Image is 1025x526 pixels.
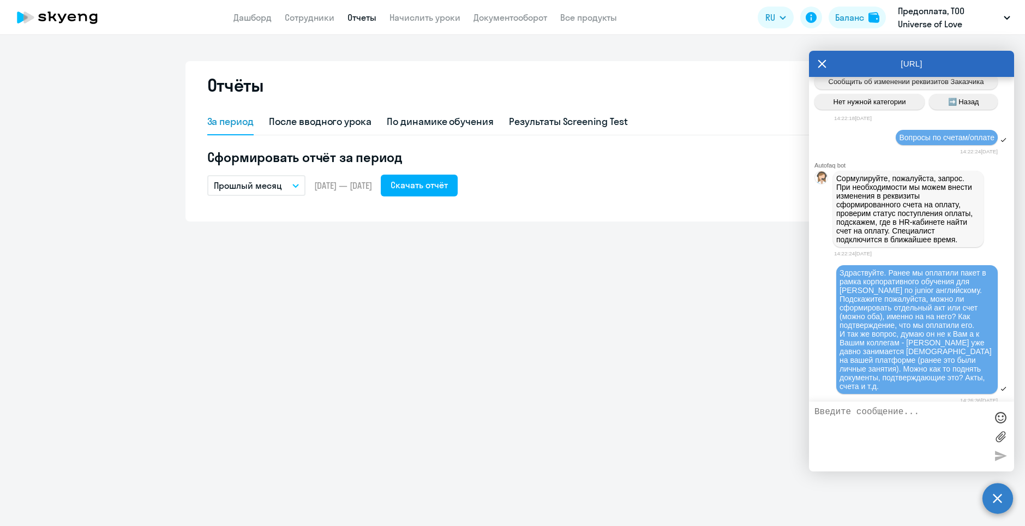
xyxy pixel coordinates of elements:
a: Сотрудники [285,12,334,23]
button: Скачать отчёт [381,175,458,196]
button: Нет нужной категории [814,94,925,110]
button: ➡️ Назад [929,94,998,110]
div: Баланс [835,11,864,24]
time: 14:22:24[DATE] [960,148,998,154]
div: По динамике обучения [387,115,494,129]
button: Прошлый месяц [207,175,305,196]
span: Нет нужной категории [834,98,906,106]
img: balance [868,12,879,23]
div: За период [207,115,254,129]
img: bot avatar [815,171,829,187]
p: Прошлый месяц [214,179,282,192]
button: Балансbalance [829,7,886,28]
time: 14:26:36[DATE] [960,397,998,403]
div: После вводного урока [269,115,371,129]
time: 14:22:24[DATE] [834,250,872,256]
h2: Отчёты [207,74,264,96]
label: Лимит 10 файлов [992,428,1009,445]
button: RU [758,7,794,28]
div: Autofaq bot [814,162,1014,169]
a: Начислить уроки [389,12,460,23]
span: Вопросы по счетам/оплате [899,133,994,142]
span: ➡️ Назад [948,98,979,106]
time: 14:22:18[DATE] [834,115,872,121]
span: Здраствуйте. Ранее мы оплатили пакет в рамка корпоративного обучения для [PERSON_NAME] по junior ... [840,268,994,391]
div: Скачать отчёт [391,178,448,192]
a: Дашборд [233,12,272,23]
a: Документооборот [473,12,547,23]
a: Отчеты [347,12,376,23]
p: Предоплата, ТОО Universe of Love (Универсе оф лове) [898,4,999,31]
div: Результаты Screening Test [509,115,628,129]
button: Сообщить об изменении реквизитов Заказчика [814,74,998,89]
span: RU [765,11,775,24]
a: Все продукты [560,12,617,23]
span: [DATE] — [DATE] [314,180,372,192]
h5: Сформировать отчёт за период [207,148,818,166]
button: Предоплата, ТОО Universe of Love (Универсе оф лове) [892,4,1016,31]
span: Сормулируйте, пожалуйста, запрос. При необходимости мы можем внести изменения в реквизиты сформир... [836,174,975,244]
span: Сообщить об изменении реквизитов Заказчика [829,77,984,86]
